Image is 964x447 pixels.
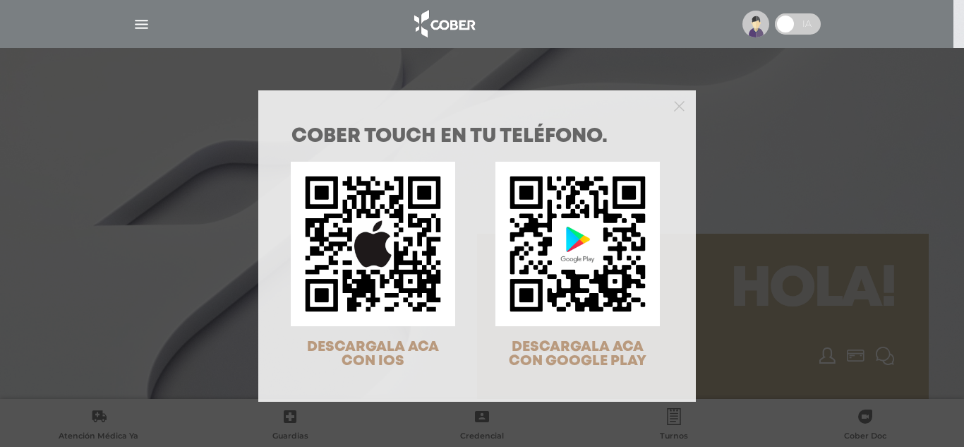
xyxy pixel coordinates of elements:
h1: COBER TOUCH en tu teléfono. [291,127,663,147]
img: qr-code [495,162,660,326]
span: DESCARGALA ACA CON IOS [307,340,439,368]
span: DESCARGALA ACA CON GOOGLE PLAY [509,340,646,368]
img: qr-code [291,162,455,326]
button: Close [674,99,685,112]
